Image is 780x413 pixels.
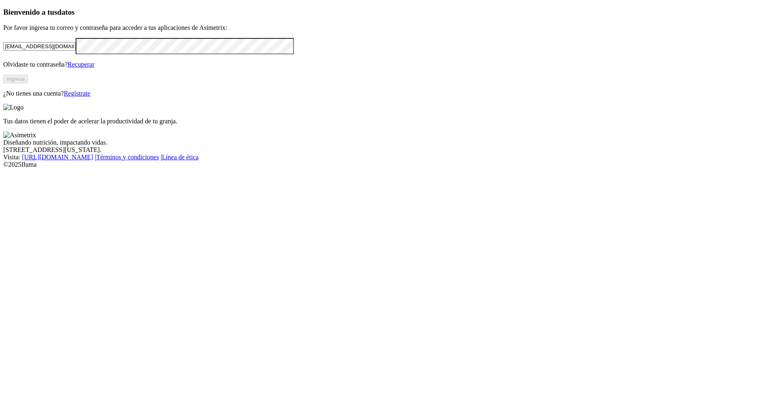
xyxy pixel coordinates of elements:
[64,90,90,97] a: Regístrate
[3,104,24,111] img: Logo
[3,139,777,146] div: Diseñando nutrición, impactando vidas.
[162,154,199,161] a: Línea de ética
[3,75,28,83] button: Ingresa
[3,90,777,97] p: ¿No tienes una cuenta?
[57,8,75,16] span: datos
[3,118,777,125] p: Tus datos tienen el poder de acelerar la productividad de tu granja.
[3,161,777,168] div: © 2025 Iluma
[67,61,94,68] a: Recuperar
[3,24,777,31] p: Por favor ingresa tu correo y contraseña para acceder a tus aplicaciones de Asimetrix:
[3,132,36,139] img: Asimetrix
[3,154,777,161] div: Visita : | |
[3,42,76,51] input: Tu correo
[96,154,159,161] a: Términos y condiciones
[3,61,777,68] p: Olvidaste tu contraseña?
[3,8,777,17] h3: Bienvenido a tus
[3,146,777,154] div: [STREET_ADDRESS][US_STATE].
[22,154,93,161] a: [URL][DOMAIN_NAME]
